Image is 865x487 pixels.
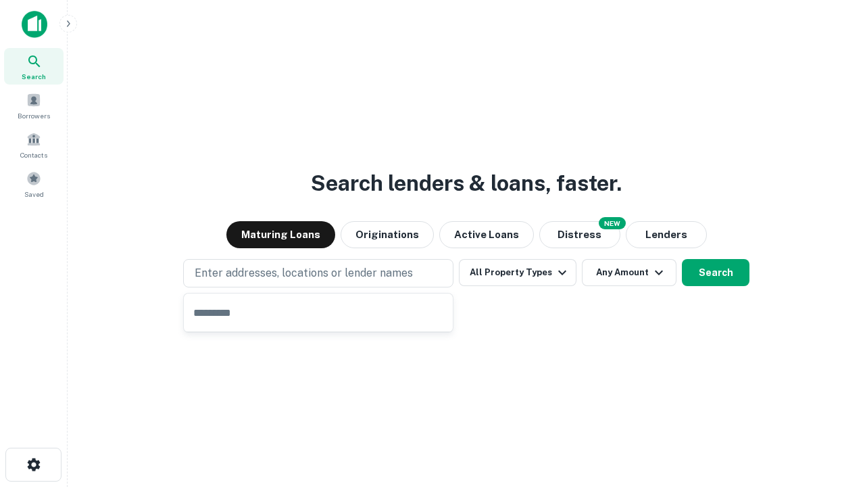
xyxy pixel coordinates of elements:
span: Contacts [20,149,47,160]
button: Search distressed loans with lien and other non-mortgage details. [539,221,620,248]
button: All Property Types [459,259,576,286]
a: Search [4,48,64,85]
button: Maturing Loans [226,221,335,248]
iframe: Chat Widget [797,379,865,444]
span: Borrowers [18,110,50,121]
img: capitalize-icon.png [22,11,47,38]
span: Search [22,71,46,82]
a: Borrowers [4,87,64,124]
a: Contacts [4,126,64,163]
div: NEW [599,217,626,229]
span: Saved [24,189,44,200]
button: Search [682,259,749,286]
h3: Search lenders & loans, faster. [311,167,622,200]
button: Enter addresses, locations or lender names [183,259,453,287]
button: Originations [341,221,434,248]
button: Any Amount [582,259,676,286]
button: Active Loans [439,221,534,248]
a: Saved [4,166,64,202]
button: Lenders [626,221,707,248]
p: Enter addresses, locations or lender names [195,265,413,281]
